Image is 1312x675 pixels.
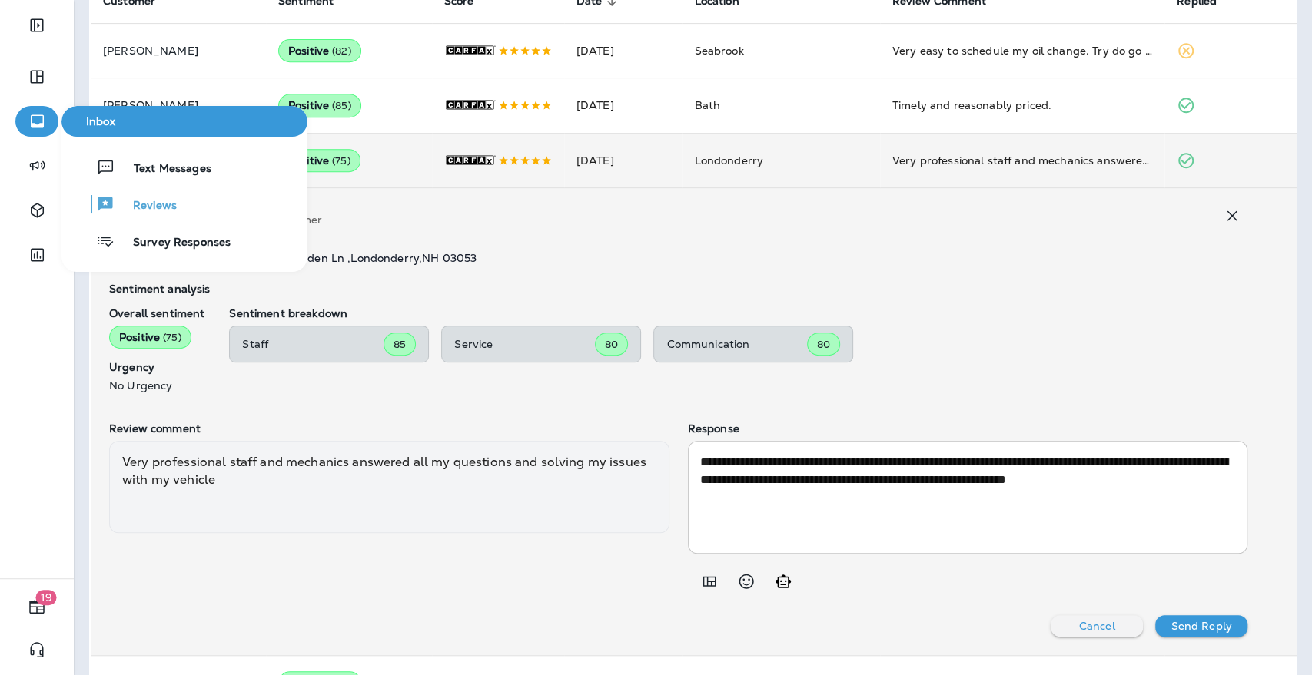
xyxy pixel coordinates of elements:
p: Sentiment analysis [109,283,1247,295]
p: Sentiment breakdown [229,307,1247,319]
p: Urgency [109,361,204,373]
button: Generate AI response [768,566,799,597]
span: 80 [605,338,618,351]
span: Seabrook [694,44,743,58]
p: Overall sentiment [109,307,204,319]
p: Review comment [109,422,669,435]
span: Reviews [115,199,177,213]
td: [DATE] [564,133,683,187]
button: Text Messages [61,152,307,183]
div: Positive [109,326,191,349]
button: Add in a premade template [694,566,725,597]
div: Positive [278,94,361,117]
button: Select an emoji [731,566,762,597]
p: Staff [242,338,384,350]
span: Bath [694,98,720,112]
div: Positive [278,39,361,62]
span: ( 85 ) [332,99,351,112]
span: Inbox [68,115,301,128]
span: ( 75 ) [163,331,181,344]
div: Timely and reasonably priced. [892,98,1152,113]
p: Communication [666,338,807,350]
span: Survey Responses [115,236,231,250]
p: Response [688,422,1248,435]
p: [PERSON_NAME] [103,99,254,111]
td: [DATE] [564,24,683,78]
p: Send Reply [1171,620,1231,632]
span: 19 [36,590,57,605]
button: Reviews [61,189,307,220]
td: [DATE] [564,78,683,133]
span: ( 75 ) [332,154,350,167]
p: Service [454,338,595,350]
span: Text Messages [115,162,211,177]
div: Very easy to schedule my oil change. Try do go over other areas of the car. Jenn on the front des... [892,43,1152,58]
p: [PERSON_NAME] [103,45,254,57]
button: Expand Sidebar [15,10,58,41]
p: Cancel [1079,620,1115,632]
span: 85 [394,338,406,351]
button: Survey Responses [61,226,307,256]
div: Very professional staff and mechanics answered all my questions and solving my issues with my veh... [109,441,669,533]
span: ( 82 ) [332,45,351,58]
p: No Urgency [109,379,204,392]
div: Very professional staff and mechanics answered all my questions and solving my issues with my veh... [892,153,1152,168]
span: 80 [817,338,830,351]
div: Positive [278,149,360,172]
button: Inbox [61,106,307,137]
span: Londonderry [694,154,763,167]
span: Londonderry - 3 Garden Ln , Londonderry , NH 03053 [205,251,477,265]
